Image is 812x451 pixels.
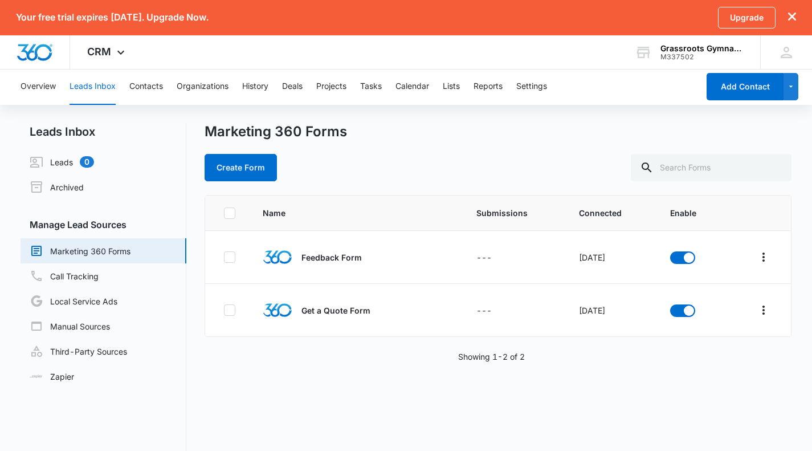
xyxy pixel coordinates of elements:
a: Upgrade [718,7,776,29]
p: Get a Quote Form [301,304,370,316]
span: Enable [670,207,712,219]
button: dismiss this dialog [788,12,796,23]
div: [DATE] [579,304,643,316]
p: Your free trial expires [DATE]. Upgrade Now. [16,12,209,23]
button: Leads Inbox [70,68,116,105]
span: CRM [87,46,111,58]
div: account id [660,53,744,61]
button: Contacts [129,68,163,105]
button: Add Contact [707,73,784,100]
a: Marketing 360 Forms [30,244,130,258]
span: Submissions [476,207,551,219]
button: Create Form [205,154,277,181]
p: Feedback Form [301,251,362,263]
span: --- [476,253,492,262]
h3: Manage Lead Sources [21,218,186,231]
a: Local Service Ads [30,294,117,308]
button: Tasks [360,68,382,105]
span: Connected [579,207,643,219]
button: Lists [443,68,460,105]
span: --- [476,306,492,315]
div: account name [660,44,744,53]
h1: Marketing 360 Forms [205,123,347,140]
a: Leads0 [30,155,94,169]
button: Organizations [177,68,228,105]
button: Overflow Menu [754,301,773,319]
input: Search Forms [631,154,791,181]
a: Zapier [30,371,74,383]
a: Call Tracking [30,269,99,283]
div: CRM [70,35,145,69]
p: Showing 1-2 of 2 [458,351,525,363]
a: Manual Sources [30,319,110,333]
h2: Leads Inbox [21,123,186,140]
button: Projects [316,68,346,105]
button: History [242,68,268,105]
button: Calendar [395,68,429,105]
a: Archived [30,180,84,194]
button: Overview [21,68,56,105]
div: [DATE] [579,251,643,263]
button: Reports [474,68,503,105]
button: Deals [282,68,303,105]
span: Name [263,207,411,219]
button: Settings [516,68,547,105]
button: Overflow Menu [754,248,773,266]
a: Third-Party Sources [30,344,127,358]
